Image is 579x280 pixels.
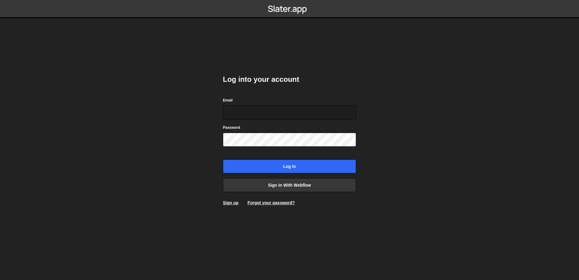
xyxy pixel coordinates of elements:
[223,178,356,192] a: Sign in with Webflow
[223,97,233,103] label: Email
[223,125,240,131] label: Password
[247,200,295,205] a: Forgot your password?
[223,159,356,173] input: Log in
[223,200,238,205] a: Sign up
[223,75,356,84] h2: Log into your account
